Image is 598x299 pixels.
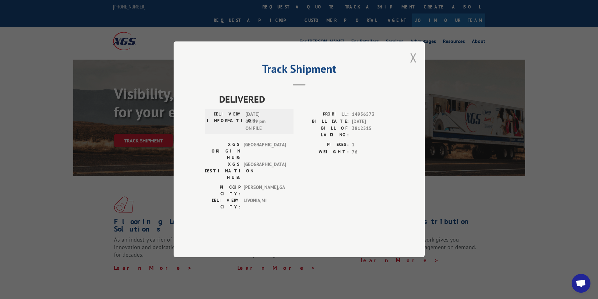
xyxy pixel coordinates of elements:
label: PICKUP CITY: [205,184,240,197]
span: [DATE] [352,118,393,125]
div: Open chat [572,274,590,293]
label: PROBILL: [299,111,349,118]
span: [DATE] 03:59 pm ON FILE [245,111,288,132]
span: 76 [352,148,393,156]
h2: Track Shipment [205,64,393,76]
label: DELIVERY CITY: [205,197,240,211]
label: BILL DATE: [299,118,349,125]
span: [GEOGRAPHIC_DATA] [244,161,286,181]
label: XGS DESTINATION HUB: [205,161,240,181]
label: BILL OF LADING: [299,125,349,138]
span: 14956573 [352,111,393,118]
span: LIVONIA , MI [244,197,286,211]
label: XGS ORIGIN HUB: [205,141,240,161]
button: Close modal [410,49,417,66]
span: 1 [352,141,393,149]
span: [GEOGRAPHIC_DATA] [244,141,286,161]
label: WEIGHT: [299,148,349,156]
label: DELIVERY INFORMATION: [207,111,242,132]
label: PIECES: [299,141,349,149]
span: DELIVERED [219,92,393,106]
span: [PERSON_NAME] , GA [244,184,286,197]
span: 3812515 [352,125,393,138]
